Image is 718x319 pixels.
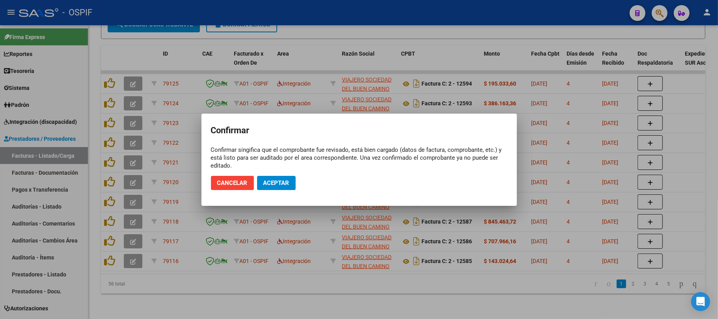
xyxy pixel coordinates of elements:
[263,179,289,187] span: Aceptar
[691,292,710,311] div: Open Intercom Messenger
[257,176,296,190] button: Aceptar
[217,179,248,187] span: Cancelar
[211,146,507,170] div: Confirmar singifica que el comprobante fue revisado, está bien cargado (datos de factura, comprob...
[211,176,254,190] button: Cancelar
[211,123,507,138] h2: Confirmar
